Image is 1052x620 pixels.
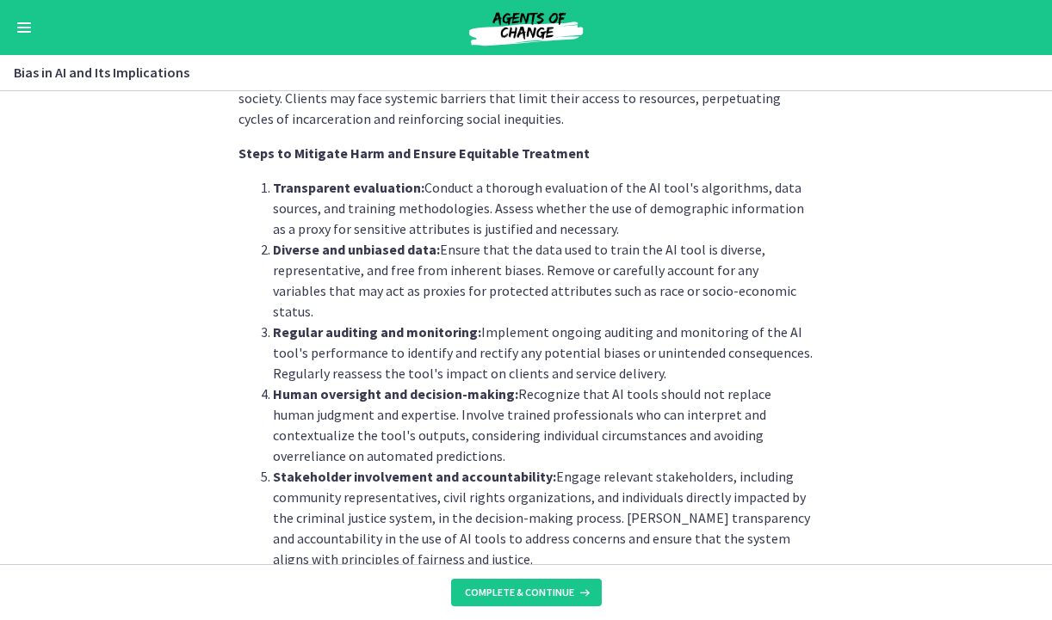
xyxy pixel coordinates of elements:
li: Engage relevant stakeholders, including community representatives, civil rights organizations, an... [273,466,814,569]
li: Implement ongoing auditing and monitoring of the AI tool's performance to identify and rectify an... [273,322,814,384]
img: Agents of Change [423,7,629,48]
span: Complete & continue [465,586,574,599]
strong: Stakeholder involvement and accountability: [273,468,556,485]
li: Recognize that AI tools should not replace human judgment and expertise. Involve trained professi... [273,384,814,466]
strong: Regular auditing and monitoring: [273,323,481,341]
strong: Transparent evaluation: [273,179,424,196]
strong: Human oversight and decision-making: [273,385,518,402]
h3: Bias in AI and Its Implications [14,62,1018,83]
button: Complete & continue [451,579,602,606]
button: Enable menu [14,17,34,38]
li: Ensure that the data used to train the AI tool is diverse, representative, and free from inherent... [273,239,814,322]
strong: Steps to Mitigate Harm and Ensure Equitable Treatment [238,144,590,162]
strong: Diverse and unbiased data: [273,241,440,258]
li: Conduct a thorough evaluation of the AI tool's algorithms, data sources, and training methodologi... [273,177,814,239]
